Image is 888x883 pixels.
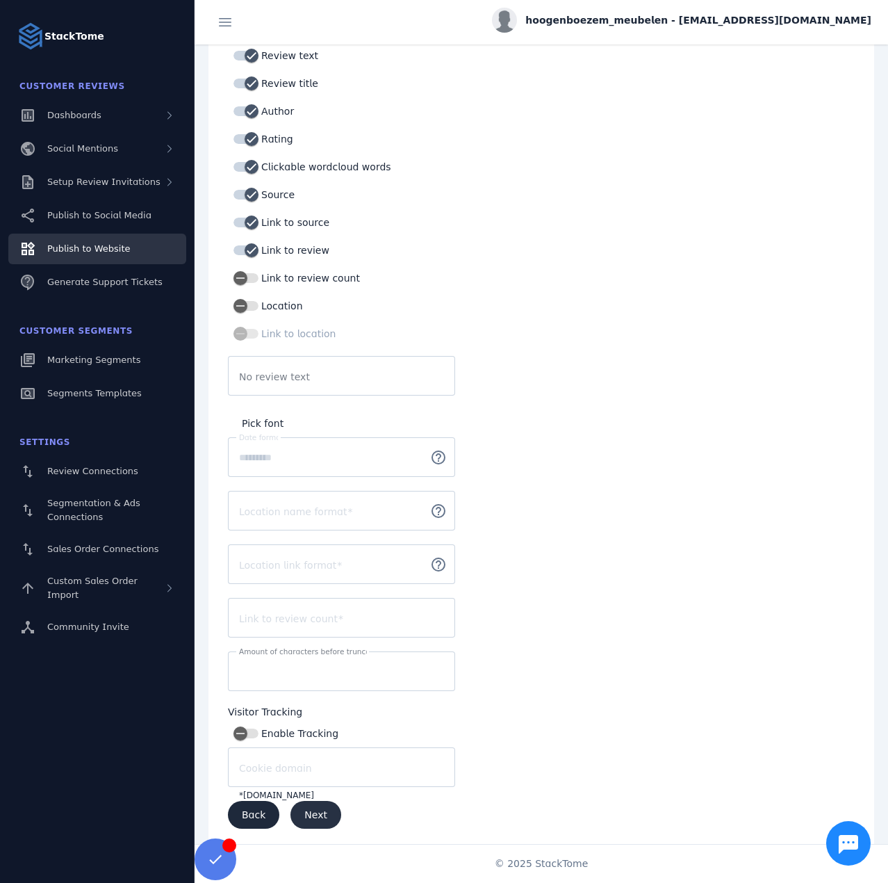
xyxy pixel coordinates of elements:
span: Review Connections [47,466,138,476]
label: Author [258,103,294,120]
a: Generate Support Tickets [8,267,186,298]
button: Pick font [228,410,297,437]
mat-label: No review text [239,371,310,382]
span: Custom Sales Order Import [47,576,138,600]
a: Community Invite [8,612,186,642]
label: Review text [258,47,318,64]
span: Customer Segments [19,326,133,336]
mat-label: Location link format [239,560,336,571]
span: Setup Review Invitations [47,177,161,187]
a: Publish to Website [8,234,186,264]
label: Review title [258,75,318,92]
span: Generate Support Tickets [47,277,163,287]
span: Social Mentions [47,143,118,154]
span: © 2025 StackTome [495,857,589,871]
span: Dashboards [47,110,101,120]
mat-icon: help_outline [422,556,455,573]
mat-icon: help_outline [422,503,455,519]
span: Pick font [242,419,283,428]
mat-label: Location name format [239,506,347,517]
a: Publish to Social Media [8,200,186,231]
span: Publish to Website [47,243,130,254]
label: Rating [258,131,293,147]
label: Location [258,298,303,314]
mat-hint: *[DOMAIN_NAME] [239,787,314,801]
span: Back [242,810,265,820]
label: Source [258,186,295,203]
img: profile.jpg [492,8,517,33]
button: Next [290,801,341,829]
mat-icon: help_outline [422,449,455,466]
label: Link to review count [258,270,360,286]
img: Logo image [17,22,44,50]
label: Clickable wordcloud words [258,159,391,175]
a: Marketing Segments [8,345,186,375]
mat-label: Visitor Tracking [228,706,302,718]
label: Enable Tracking [258,725,338,742]
span: Marketing Segments [47,355,140,365]
label: Link to source [258,214,329,231]
span: Next [304,810,327,820]
label: Link to location [258,325,336,342]
label: Link to review [258,242,329,259]
mat-label: Date format [239,433,283,442]
button: Back [228,801,279,829]
span: Sales Order Connections [47,544,158,554]
a: Review Connections [8,456,186,487]
span: Community Invite [47,622,129,632]
mat-label: Link to review count [239,613,338,624]
strong: StackTome [44,29,104,44]
mat-label: Amount of characters before truncation [239,647,384,656]
span: Settings [19,437,70,447]
span: Customer Reviews [19,81,125,91]
button: hoogenboezem_meubelen - [EMAIL_ADDRESS][DOMAIN_NAME] [492,8,871,33]
mat-label: Cookie domain [239,763,312,774]
span: Segmentation & Ads Connections [47,498,140,522]
span: hoogenboezem_meubelen - [EMAIL_ADDRESS][DOMAIN_NAME] [525,13,871,28]
span: Publish to Social Media [47,210,151,220]
a: Segments Templates [8,378,186,409]
span: Segments Templates [47,388,142,398]
a: Segmentation & Ads Connections [8,489,186,531]
a: Sales Order Connections [8,534,186,565]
